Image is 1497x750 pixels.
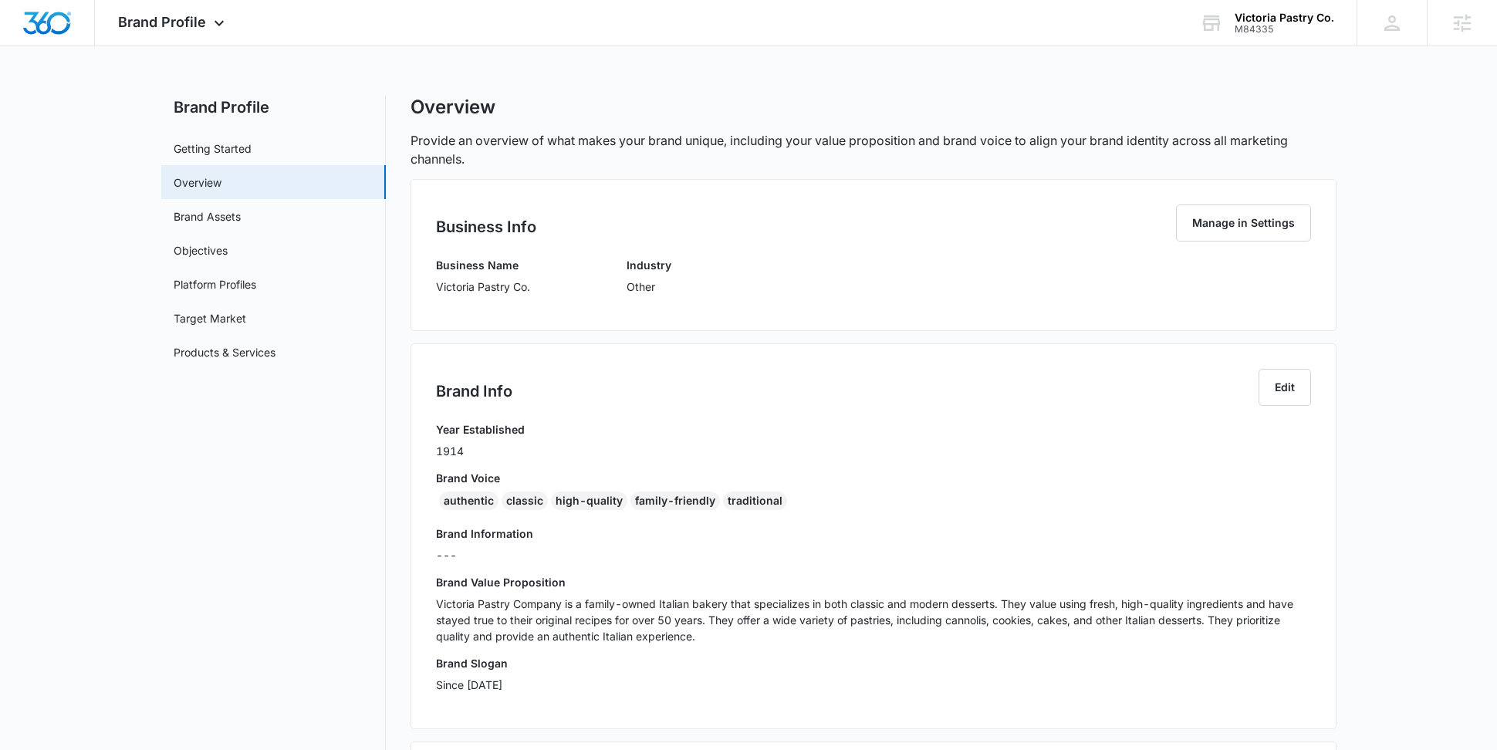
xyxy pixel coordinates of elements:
[436,470,1311,486] h3: Brand Voice
[436,574,1311,590] h3: Brand Value Proposition
[436,279,530,295] p: Victoria Pastry Co.
[723,492,787,510] div: traditional
[436,596,1311,644] p: Victoria Pastry Company is a family-owned Italian bakery that specializes in both classic and mod...
[174,242,228,258] a: Objectives
[411,96,495,119] h1: Overview
[436,215,536,238] h2: Business Info
[174,310,246,326] a: Target Market
[630,492,720,510] div: family-friendly
[1259,369,1311,406] button: Edit
[1235,24,1334,35] div: account id
[161,96,386,119] h2: Brand Profile
[627,279,671,295] p: Other
[436,525,1311,542] h3: Brand Information
[439,492,498,510] div: authentic
[436,421,525,437] h3: Year Established
[436,677,1311,693] p: Since [DATE]
[436,380,512,403] h2: Brand Info
[436,547,1311,563] p: ---
[174,140,252,157] a: Getting Started
[174,344,275,360] a: Products & Services
[174,174,221,191] a: Overview
[436,443,525,459] p: 1914
[1235,12,1334,24] div: account name
[436,257,530,273] h3: Business Name
[411,131,1336,168] p: Provide an overview of what makes your brand unique, including your value proposition and brand v...
[118,14,206,30] span: Brand Profile
[174,276,256,292] a: Platform Profiles
[174,208,241,225] a: Brand Assets
[551,492,627,510] div: high-quality
[1176,204,1311,242] button: Manage in Settings
[502,492,548,510] div: classic
[627,257,671,273] h3: Industry
[436,655,1311,671] h3: Brand Slogan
